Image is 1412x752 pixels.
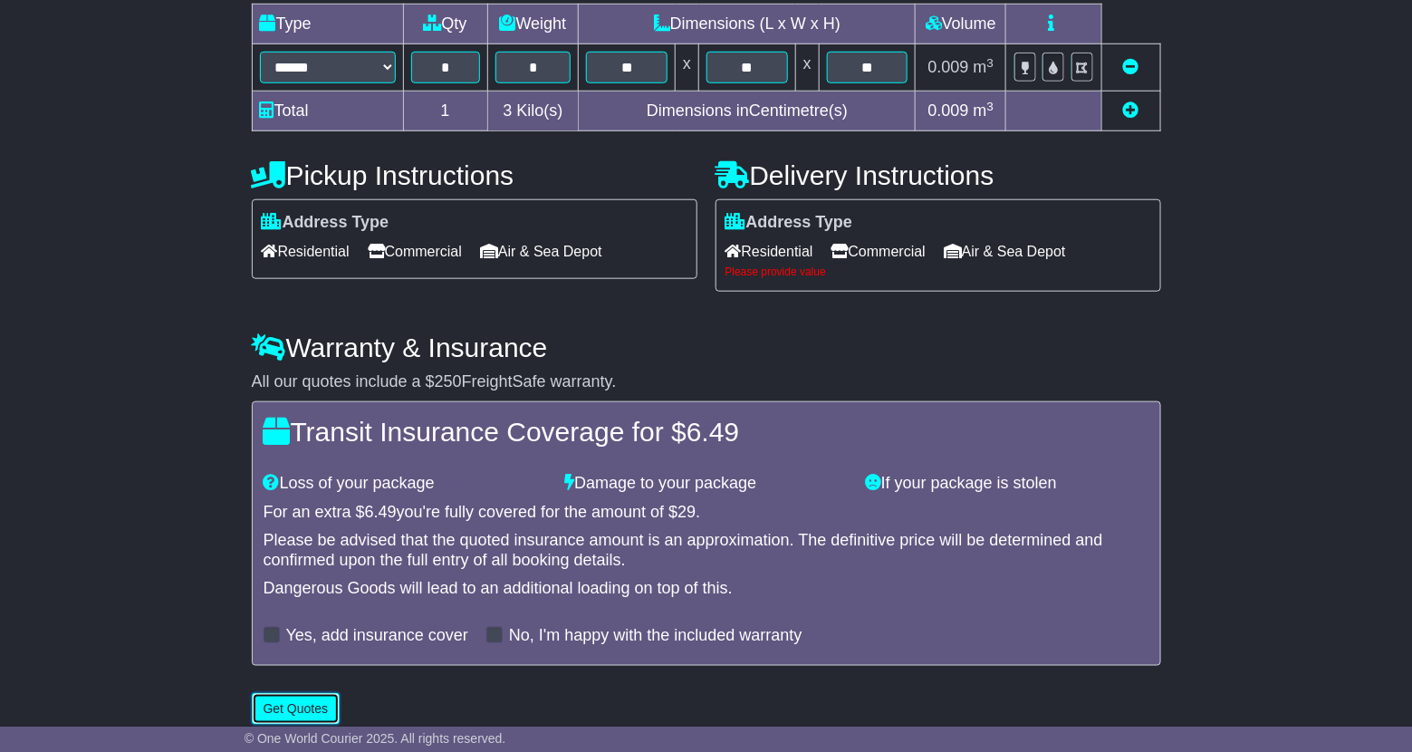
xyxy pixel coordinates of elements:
[435,372,462,390] span: 250
[725,213,853,233] label: Address Type
[487,92,579,131] td: Kilo(s)
[916,5,1006,44] td: Volume
[974,58,994,76] span: m
[264,531,1149,570] div: Please be advised that the quoted insurance amount is an approximation. The definitive price will...
[928,58,969,76] span: 0.009
[944,237,1066,265] span: Air & Sea Depot
[255,474,556,494] div: Loss of your package
[831,237,926,265] span: Commercial
[716,160,1161,190] h4: Delivery Instructions
[487,5,579,44] td: Weight
[1123,101,1139,120] a: Add new item
[987,56,994,70] sup: 3
[795,44,819,92] td: x
[677,503,696,521] span: 29
[252,92,403,131] td: Total
[264,417,1149,447] h4: Transit Insurance Coverage for $
[365,503,397,521] span: 6.49
[555,474,857,494] div: Damage to your package
[403,92,487,131] td: 1
[368,237,462,265] span: Commercial
[987,100,994,113] sup: 3
[252,160,697,190] h4: Pickup Instructions
[252,372,1161,392] div: All our quotes include a $ FreightSafe warranty.
[725,265,1151,278] div: Please provide value
[509,626,802,646] label: No, I'm happy with the included warranty
[245,731,506,746] span: © One World Courier 2025. All rights reserved.
[252,693,341,725] button: Get Quotes
[725,237,813,265] span: Residential
[262,213,389,233] label: Address Type
[857,474,1158,494] div: If your package is stolen
[480,237,602,265] span: Air & Sea Depot
[579,5,916,44] td: Dimensions (L x W x H)
[974,101,994,120] span: m
[286,626,468,646] label: Yes, add insurance cover
[928,101,969,120] span: 0.009
[252,333,1161,362] h4: Warranty & Insurance
[252,5,403,44] td: Type
[503,101,512,120] span: 3
[676,44,699,92] td: x
[262,237,350,265] span: Residential
[687,417,739,447] span: 6.49
[264,503,1149,523] div: For an extra $ you're fully covered for the amount of $ .
[403,5,487,44] td: Qty
[1123,58,1139,76] a: Remove this item
[264,579,1149,599] div: Dangerous Goods will lead to an additional loading on top of this.
[579,92,916,131] td: Dimensions in Centimetre(s)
